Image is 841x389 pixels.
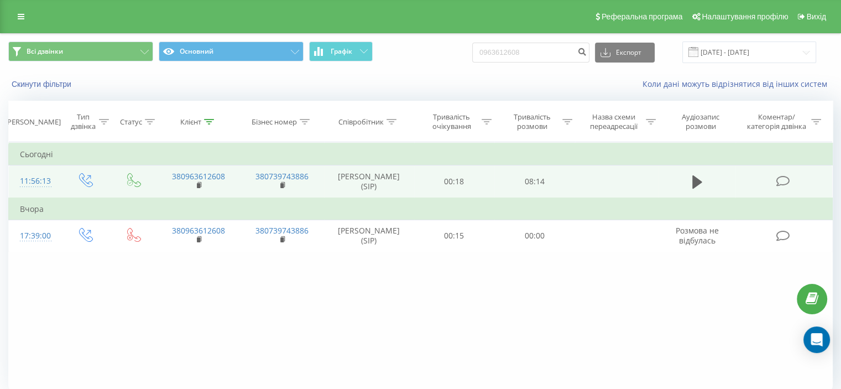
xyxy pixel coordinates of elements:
[668,112,733,131] div: Аудіозапис розмови
[504,112,560,131] div: Тривалість розмови
[324,220,414,252] td: [PERSON_NAME] (SIP)
[702,12,788,21] span: Налаштування профілю
[9,198,833,220] td: Вчора
[472,43,589,63] input: Пошук за номером
[255,171,309,181] a: 380739743886
[494,165,574,198] td: 08:14
[807,12,826,21] span: Вихід
[255,225,309,236] a: 380739743886
[8,79,77,89] button: Скинути фільтри
[424,112,479,131] div: Тривалість очікування
[180,117,201,127] div: Клієнт
[744,112,808,131] div: Коментар/категорія дзвінка
[20,170,49,192] div: 11:56:13
[338,117,384,127] div: Співробітник
[602,12,683,21] span: Реферальна програма
[252,117,297,127] div: Бізнес номер
[8,42,153,61] button: Всі дзвінки
[120,117,142,127] div: Статус
[159,42,304,61] button: Основний
[309,42,373,61] button: Графік
[414,220,494,252] td: 00:15
[172,225,225,236] a: 380963612608
[494,220,574,252] td: 00:00
[70,112,96,131] div: Тип дзвінка
[5,117,61,127] div: [PERSON_NAME]
[27,47,63,56] span: Всі дзвінки
[595,43,655,63] button: Експорт
[9,143,833,165] td: Сьогодні
[331,48,352,55] span: Графік
[803,326,830,353] div: Open Intercom Messenger
[676,225,719,246] span: Розмова не відбулась
[585,112,643,131] div: Назва схеми переадресації
[20,225,49,247] div: 17:39:00
[172,171,225,181] a: 380963612608
[414,165,494,198] td: 00:18
[642,79,833,89] a: Коли дані можуть відрізнятися вiд інших систем
[324,165,414,198] td: [PERSON_NAME] (SIP)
